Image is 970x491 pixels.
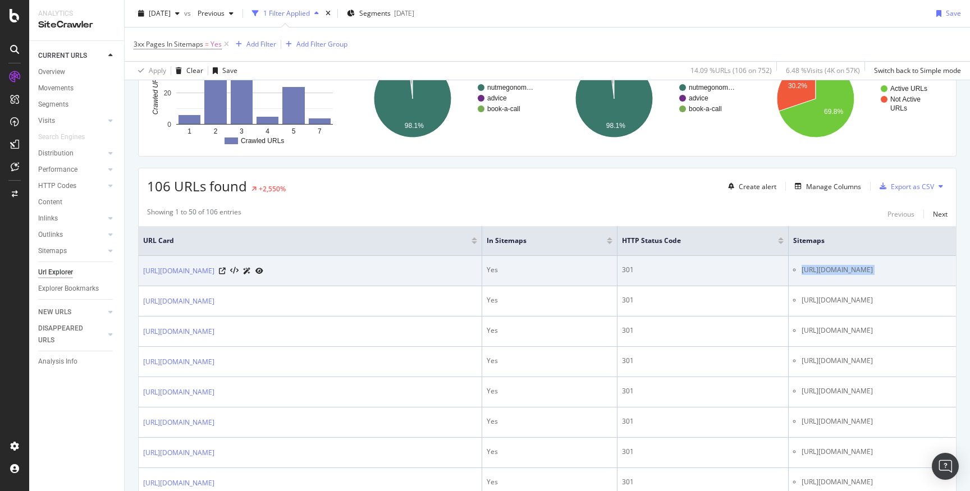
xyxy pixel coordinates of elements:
[550,50,746,148] svg: A chart.
[806,182,861,191] div: Manage Columns
[887,207,914,221] button: Previous
[222,66,237,75] div: Save
[38,267,73,278] div: Url Explorer
[752,50,948,148] svg: A chart.
[143,356,214,368] a: [URL][DOMAIN_NAME]
[38,115,105,127] a: Visits
[208,62,237,80] button: Save
[193,8,225,18] span: Previous
[152,71,159,114] text: Crawled URLs
[38,66,116,78] a: Overview
[255,265,263,277] a: URL Inspection
[38,196,116,208] a: Content
[38,356,116,368] a: Analysis Info
[38,82,74,94] div: Movements
[359,8,391,18] span: Segments
[243,265,251,277] a: AI Url Details
[38,82,116,94] a: Movements
[323,8,333,19] div: times
[824,108,843,116] text: 69.8%
[487,295,612,305] div: Yes
[143,478,214,489] a: [URL][DOMAIN_NAME]
[147,207,241,221] div: Showing 1 to 50 of 106 entries
[739,182,776,191] div: Create alert
[187,127,191,135] text: 1
[802,325,951,336] li: [URL][DOMAIN_NAME]
[38,196,62,208] div: Content
[134,4,184,22] button: [DATE]
[38,131,85,143] div: Search Engines
[487,84,533,91] text: nutmegonom…
[487,236,590,246] span: In Sitemaps
[38,283,116,295] a: Explorer Bookmarks
[143,265,214,277] a: [URL][DOMAIN_NAME]
[38,213,105,224] a: Inlinks
[690,66,772,75] div: 14.09 % URLs ( 106 on 752 )
[788,82,807,90] text: 30.2%
[487,477,612,487] div: Yes
[487,356,612,366] div: Yes
[143,387,214,398] a: [URL][DOMAIN_NAME]
[689,94,708,102] text: advice
[38,267,116,278] a: Url Explorer
[211,36,222,52] span: Yes
[487,325,612,336] div: Yes
[219,268,226,274] a: Visit Online Page
[606,122,625,130] text: 98.1%
[622,447,784,457] div: 301
[147,50,343,148] svg: A chart.
[802,295,951,305] li: [URL][DOMAIN_NAME]
[296,39,347,49] div: Add Filter Group
[394,8,414,18] div: [DATE]
[487,416,612,426] div: Yes
[38,115,55,127] div: Visits
[724,177,776,195] button: Create alert
[38,180,76,192] div: HTTP Codes
[622,325,784,336] div: 301
[38,50,105,62] a: CURRENT URLS
[263,8,310,18] div: 1 Filter Applied
[890,95,921,103] text: Not Active
[246,39,276,49] div: Add Filter
[802,386,951,396] li: [URL][DOMAIN_NAME]
[230,267,239,275] button: View HTML Source
[38,131,96,143] a: Search Engines
[231,38,276,51] button: Add Filter
[193,4,238,22] button: Previous
[38,306,105,318] a: NEW URLS
[186,66,203,75] div: Clear
[38,229,105,241] a: Outlinks
[171,62,203,80] button: Clear
[342,4,419,22] button: Segments[DATE]
[875,177,934,195] button: Export as CSV
[38,99,116,111] a: Segments
[38,99,68,111] div: Segments
[487,386,612,396] div: Yes
[622,416,784,426] div: 301
[259,184,286,194] div: +2,550%
[887,209,914,219] div: Previous
[241,137,284,145] text: Crawled URLs
[487,105,520,113] text: book-a-call
[802,356,951,366] li: [URL][DOMAIN_NAME]
[790,180,861,193] button: Manage Columns
[487,447,612,457] div: Yes
[890,104,907,112] text: URLs
[349,50,545,148] div: A chart.
[38,148,74,159] div: Distribution
[689,105,722,113] text: book-a-call
[38,283,99,295] div: Explorer Bookmarks
[143,236,469,246] span: URL Card
[143,326,214,337] a: [URL][DOMAIN_NAME]
[932,453,959,480] div: Open Intercom Messenger
[318,127,322,135] text: 7
[134,39,203,49] span: 3xx Pages In Sitemaps
[38,66,65,78] div: Overview
[933,209,948,219] div: Next
[281,38,347,51] button: Add Filter Group
[38,229,63,241] div: Outlinks
[622,386,784,396] div: 301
